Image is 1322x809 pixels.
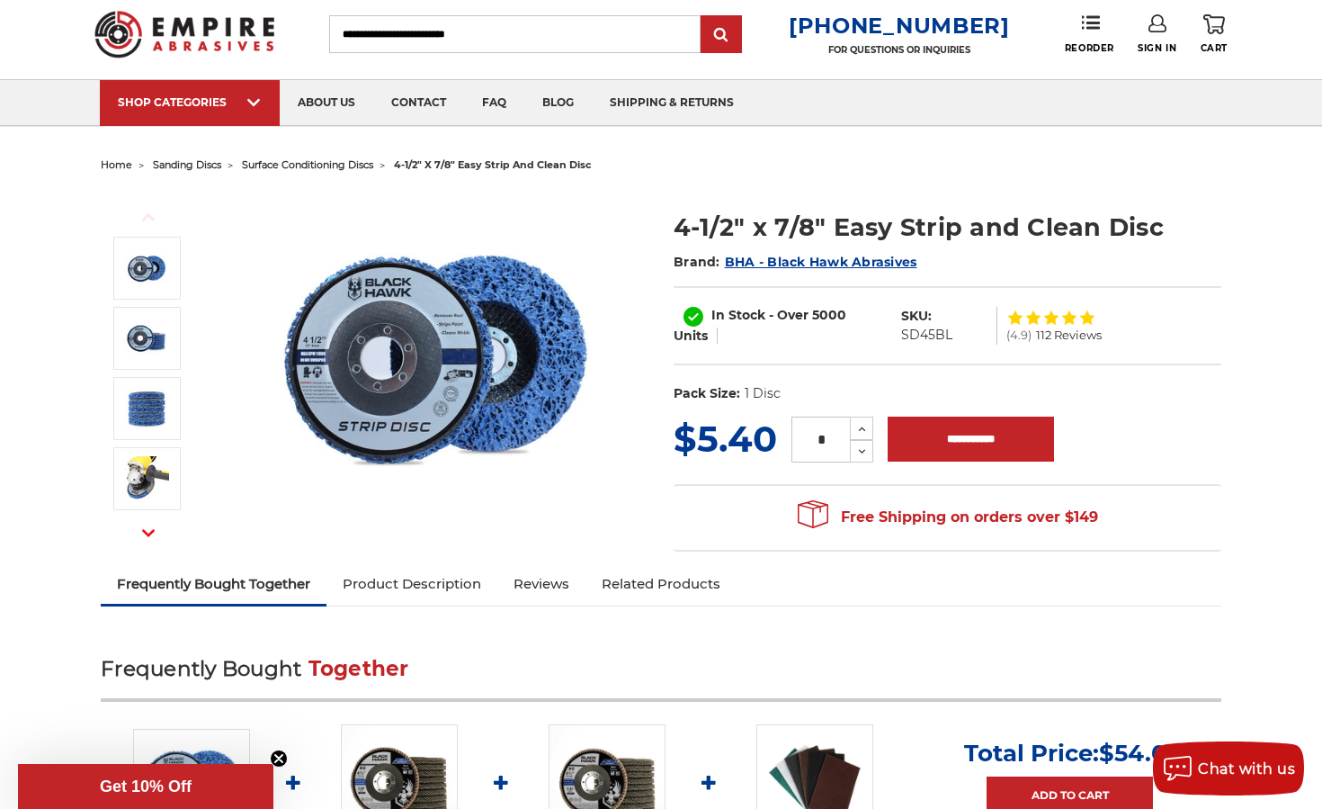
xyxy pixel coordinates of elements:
p: Total Price: [964,739,1176,768]
span: Sign In [1138,42,1176,54]
button: Close teaser [270,750,288,768]
span: Units [674,328,708,344]
span: (4.9) [1006,329,1032,341]
span: Frequently Bought [101,656,301,681]
input: Submit [703,17,739,53]
a: blog [524,80,592,126]
a: about us [280,80,373,126]
a: surface conditioning discs [242,158,373,171]
a: Cart [1201,14,1228,54]
img: 4-1/2" x 7/8" Easy Strip and Clean Disc [124,318,169,360]
a: Reorder [1065,14,1114,53]
dd: 1 Disc [745,384,781,403]
h1: 4-1/2" x 7/8" Easy Strip and Clean Disc [674,210,1221,245]
a: Product Description [326,564,497,604]
span: Cart [1201,42,1228,54]
span: Reorder [1065,42,1114,54]
p: FOR QUESTIONS OR INQUIRIES [789,44,1010,56]
span: 4-1/2" x 7/8" easy strip and clean disc [394,158,592,171]
button: Next [127,514,170,553]
a: BHA - Black Hawk Abrasives [725,254,917,270]
dt: Pack Size: [674,384,740,403]
span: $5.40 [674,417,777,461]
span: Get 10% Off [100,778,192,796]
img: 4-1/2" x 7/8" Easy Strip and Clean Disc [124,388,169,430]
a: home [101,158,132,171]
div: SHOP CATEGORIES [118,95,262,109]
button: Chat with us [1153,742,1304,796]
a: sanding discs [153,158,221,171]
a: [PHONE_NUMBER] [789,13,1010,39]
span: Brand: [674,254,720,270]
span: 112 Reviews [1036,329,1102,341]
a: Reviews [497,564,585,604]
dt: SKU: [901,307,932,326]
img: 4-1/2" x 7/8" Easy Strip and Clean Disc [124,456,169,501]
a: contact [373,80,464,126]
a: Frequently Bought Together [101,564,326,604]
span: 5000 [812,307,846,323]
img: 4-1/2" x 7/8" Easy Strip and Clean Disc [255,191,615,526]
span: Chat with us [1198,760,1295,778]
span: Free Shipping on orders over $149 [798,499,1098,535]
span: Together [308,656,409,681]
dd: SD45BL [901,326,952,345]
div: Get 10% OffClose teaser [18,764,273,809]
span: In Stock [711,307,765,323]
img: 4-1/2" x 7/8" Easy Strip and Clean Disc [124,247,169,290]
a: faq [464,80,524,126]
button: Previous [127,198,170,237]
span: - Over [769,307,808,323]
span: $54.01 [1099,739,1176,768]
a: shipping & returns [592,80,752,126]
a: Related Products [585,564,737,604]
